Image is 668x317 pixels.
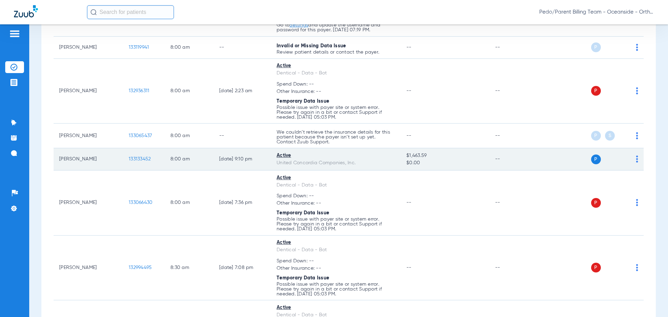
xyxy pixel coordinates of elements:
[277,304,395,311] div: Active
[214,236,271,301] td: [DATE] 7:08 PM
[633,284,668,317] iframe: Chat Widget
[277,130,395,144] p: We couldn’t retrieve the insurance details for this patient because the payer isn’t set up yet. C...
[165,171,214,236] td: 8:00 AM
[90,9,97,15] img: Search Icon
[54,59,123,124] td: [PERSON_NAME]
[277,50,395,55] p: Review patient details or contact the payer.
[214,124,271,148] td: --
[277,192,395,200] span: Spend Down: --
[277,211,329,215] span: Temporary Data Issue
[277,217,395,231] p: Possible issue with payer site or system error. Please try again in a bit or contact Support if n...
[214,148,271,171] td: [DATE] 9:10 PM
[406,159,484,167] span: $0.00
[636,44,638,51] img: group-dot-blue.svg
[636,132,638,139] img: group-dot-blue.svg
[591,86,601,96] span: P
[277,246,395,254] div: Dentical - Data - Bot
[490,37,536,59] td: --
[165,37,214,59] td: 8:00 AM
[490,148,536,171] td: --
[54,236,123,301] td: [PERSON_NAME]
[406,45,412,50] span: --
[214,37,271,59] td: --
[490,171,536,236] td: --
[54,171,123,236] td: [PERSON_NAME]
[591,263,601,272] span: P
[591,154,601,164] span: P
[87,5,174,19] input: Search for patients
[605,131,615,141] span: S
[129,157,151,161] span: 133133452
[277,159,395,167] div: United Concordia Companies, Inc.
[277,88,395,95] span: Other Insurance: --
[591,131,601,141] span: P
[9,30,20,38] img: hamburger-icon
[54,148,123,171] td: [PERSON_NAME]
[277,99,329,104] span: Temporary Data Issue
[490,59,536,124] td: --
[636,199,638,206] img: group-dot-blue.svg
[591,42,601,52] span: P
[277,265,395,272] span: Other Insurance: --
[490,236,536,301] td: --
[165,148,214,171] td: 8:00 AM
[277,23,395,32] p: Go to and update the username and password for this payer. [DATE] 07:19 PM.
[539,9,654,16] span: Pedo/Parent Billing Team - Oceanside - Ortho | The Super Dentists
[277,182,395,189] div: Dentical - Data - Bot
[277,257,395,265] span: Spend Down: --
[54,124,123,148] td: [PERSON_NAME]
[165,236,214,301] td: 8:30 AM
[591,198,601,208] span: P
[277,200,395,207] span: Other Insurance: --
[277,276,329,280] span: Temporary Data Issue
[54,37,123,59] td: [PERSON_NAME]
[406,88,412,93] span: --
[636,87,638,94] img: group-dot-blue.svg
[277,62,395,70] div: Active
[277,152,395,159] div: Active
[406,265,412,270] span: --
[277,70,395,77] div: Dentical - Data - Bot
[129,200,152,205] span: 133066430
[214,59,271,124] td: [DATE] 2:23 AM
[277,239,395,246] div: Active
[129,133,152,138] span: 133065437
[277,174,395,182] div: Active
[129,265,152,270] span: 132994495
[636,156,638,163] img: group-dot-blue.svg
[406,200,412,205] span: --
[214,171,271,236] td: [DATE] 7:36 PM
[277,105,395,120] p: Possible issue with payer site or system error. Please try again in a bit or contact Support if n...
[277,81,395,88] span: Spend Down: --
[165,59,214,124] td: 8:00 AM
[129,45,149,50] span: 133119941
[165,124,214,148] td: 8:00 AM
[406,152,484,159] span: $1,463.59
[14,5,38,17] img: Zuub Logo
[406,133,412,138] span: --
[289,23,308,27] a: Settings
[636,264,638,271] img: group-dot-blue.svg
[277,282,395,296] p: Possible issue with payer site or system error. Please try again in a bit or contact Support if n...
[490,124,536,148] td: --
[277,43,346,48] span: Invalid or Missing Data Issue
[129,88,149,93] span: 132936311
